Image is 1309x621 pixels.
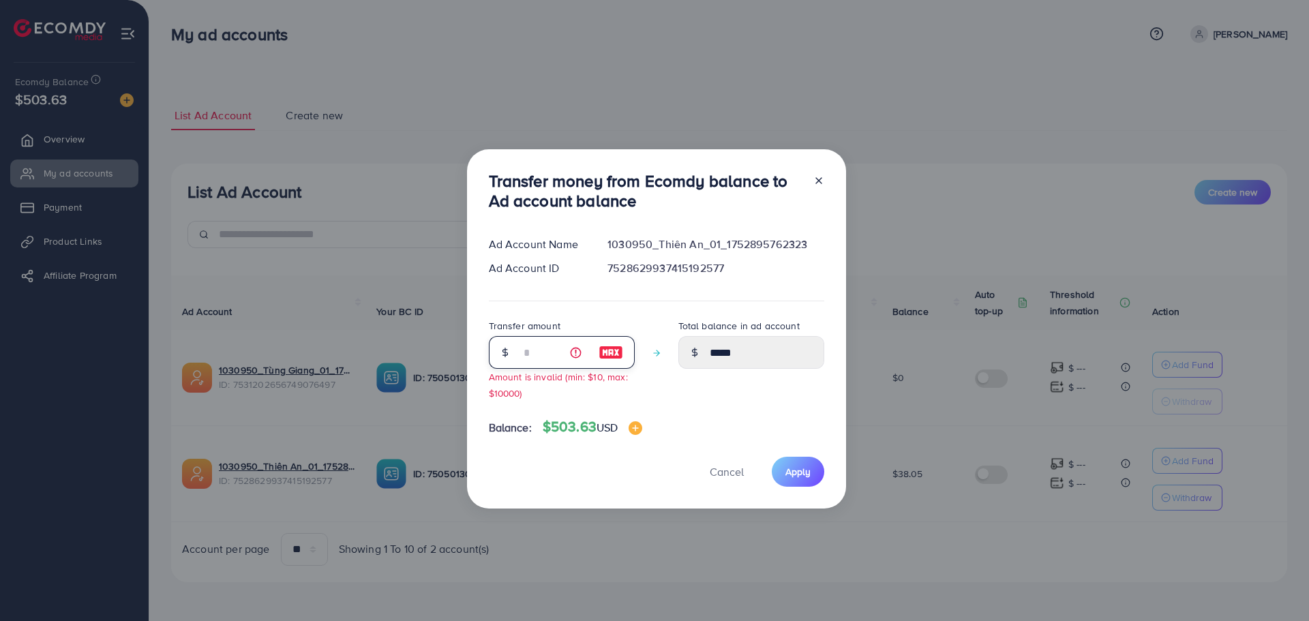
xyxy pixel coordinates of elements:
div: Ad Account Name [478,237,597,252]
label: Transfer amount [489,319,560,333]
span: Apply [785,465,811,479]
img: image [629,421,642,435]
div: 1030950_Thiên An_01_1752895762323 [597,237,834,252]
h3: Transfer money from Ecomdy balance to Ad account balance [489,171,802,211]
div: 7528629937415192577 [597,260,834,276]
small: Amount is invalid (min: $10, max: $10000) [489,370,628,399]
div: Ad Account ID [478,260,597,276]
img: image [599,344,623,361]
label: Total balance in ad account [678,319,800,333]
h4: $503.63 [543,419,643,436]
span: Balance: [489,420,532,436]
span: Cancel [710,464,744,479]
iframe: Chat [1251,560,1299,611]
button: Cancel [693,457,761,486]
button: Apply [772,457,824,486]
span: USD [597,420,618,435]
